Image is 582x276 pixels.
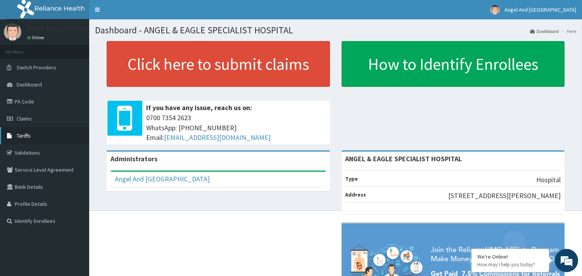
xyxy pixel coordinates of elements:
div: Minimize live chat window [127,4,146,22]
a: [EMAIL_ADDRESS][DOMAIN_NAME] [164,133,271,142]
b: Type [345,175,358,182]
strong: ANGEL & EAGLE SPECIALIST HOSPITAL [345,154,462,163]
li: Here [560,28,576,34]
b: Address [345,191,366,198]
span: Claims [17,115,32,122]
p: Hospital [536,175,561,185]
b: If you have any issue, reach us on: [146,103,252,112]
span: We're online! [45,86,107,165]
span: Dashboard [17,81,42,88]
span: Switch Providers [17,64,56,71]
img: User Image [490,5,500,15]
img: d_794563401_company_1708531726252_794563401 [14,39,31,58]
p: How may I help you today? [477,261,543,268]
textarea: Type your message and hit 'Enter' [4,189,148,216]
span: Tariffs [17,132,31,139]
span: Angel And [GEOGRAPHIC_DATA] [504,6,576,13]
p: Angel And [GEOGRAPHIC_DATA] [27,25,123,32]
a: Click here to submit claims [107,41,330,87]
span: 0700 7354 2623 WhatsApp: [PHONE_NUMBER] Email: [146,113,326,143]
a: Angel And [GEOGRAPHIC_DATA] [115,174,210,183]
a: Online [27,35,46,40]
div: Chat with us now [40,43,130,53]
a: How to Identify Enrollees [342,41,565,87]
img: User Image [4,23,21,41]
p: [STREET_ADDRESS][PERSON_NAME] [448,191,561,201]
a: Dashboard [530,28,559,34]
b: Administrators [111,154,157,163]
div: We're Online! [477,253,543,260]
h1: Dashboard - ANGEL & EAGLE SPECIALIST HOSPITAL [95,25,576,35]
